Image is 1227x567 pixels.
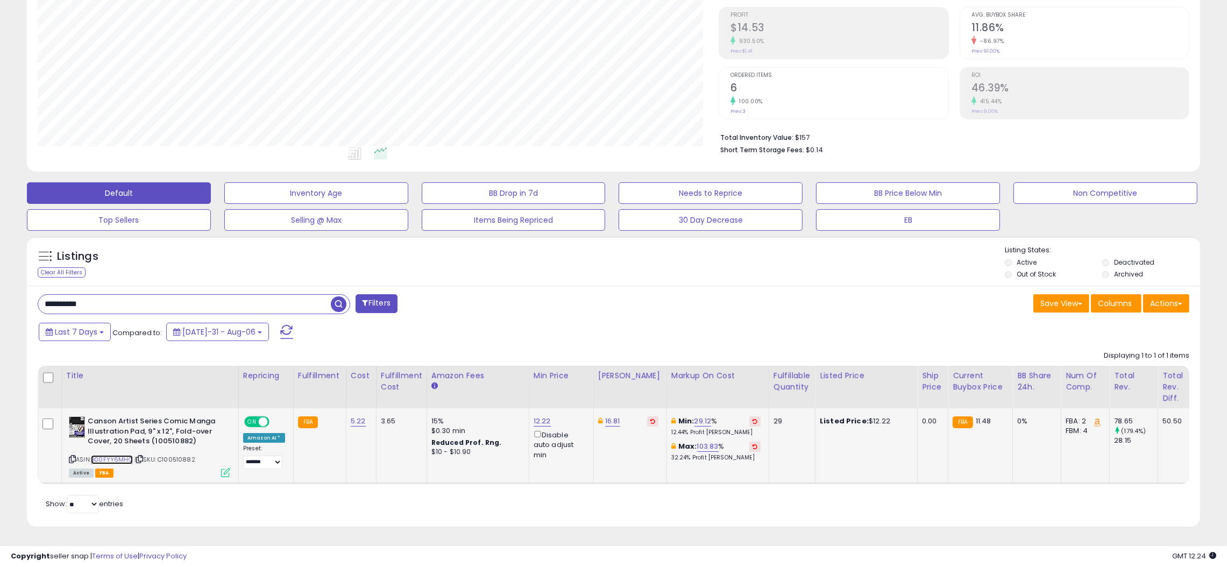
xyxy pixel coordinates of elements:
b: Listed Price: [820,416,869,426]
small: Prev: 3 [730,108,746,115]
small: 415.44% [976,97,1002,105]
span: All listings currently available for purchase on Amazon [69,469,94,478]
small: Amazon Fees. [431,381,438,391]
div: Fulfillment Cost [381,370,422,393]
button: [DATE]-31 - Aug-06 [166,323,269,341]
a: 5.22 [351,416,366,427]
button: BB Price Below Min [816,182,1000,204]
small: (179.4%) [1121,427,1146,435]
label: Archived [1114,270,1143,279]
h5: Listings [57,249,98,264]
span: Profit [730,12,948,18]
div: Markup on Cost [671,370,764,381]
a: 12.22 [534,416,551,427]
button: Needs to Reprice [619,182,803,204]
div: Listed Price [820,370,913,381]
h2: 11.86% [971,22,1189,36]
button: Top Sellers [27,209,211,231]
div: 0% [1017,416,1053,426]
div: Fulfillment [298,370,342,381]
span: ON [245,417,259,427]
li: $157 [720,130,1181,143]
button: Items Being Repriced [422,209,606,231]
div: Num of Comp. [1066,370,1105,393]
small: -86.97% [976,37,1004,45]
div: Displaying 1 to 1 of 1 items [1104,351,1189,361]
div: Clear All Filters [38,267,86,278]
p: 12.44% Profit [PERSON_NAME] [671,429,761,436]
small: Prev: $1.41 [730,48,753,54]
small: FBA [953,416,973,428]
button: Default [27,182,211,204]
div: $0.30 min [431,426,521,436]
h2: 46.39% [971,82,1189,96]
h2: $14.53 [730,22,948,36]
a: B00FYY6MHC [91,455,133,464]
div: Amazon AI * [243,433,285,443]
a: Privacy Policy [139,551,187,561]
small: 100.00% [735,97,763,105]
div: 50.50 [1162,416,1182,426]
label: Out of Stock [1017,270,1056,279]
div: Ship Price [922,370,944,393]
div: ASIN: [69,416,230,476]
button: 30 Day Decrease [619,209,803,231]
label: Active [1017,258,1037,267]
span: Columns [1098,298,1132,309]
th: The percentage added to the cost of goods (COGS) that forms the calculator for Min & Max prices. [666,366,769,408]
div: [PERSON_NAME] [598,370,662,381]
div: 29 [774,416,807,426]
b: Reduced Prof. Rng. [431,438,502,447]
a: 103.83 [697,441,719,452]
b: Total Inventory Value: [720,133,793,142]
button: Save View [1033,294,1089,313]
div: BB Share 24h. [1017,370,1056,393]
span: Compared to: [112,328,162,338]
span: Ordered Items [730,73,948,79]
button: Inventory Age [224,182,408,204]
div: 3.65 [381,416,419,426]
span: Avg. Buybox Share [971,12,1189,18]
span: Show: entries [46,499,123,509]
p: Listing States: [1005,245,1200,256]
div: Cost [351,370,372,381]
label: Deactivated [1114,258,1154,267]
div: Title [66,370,234,381]
span: $0.14 [806,145,823,155]
button: Filters [356,294,398,313]
div: Preset: [243,445,285,469]
div: FBM: 4 [1066,426,1101,436]
span: Last 7 Days [55,327,97,337]
div: Current Buybox Price [953,370,1008,393]
div: seller snap | | [11,551,187,562]
div: $10 - $10.90 [431,448,521,457]
div: % [671,442,761,462]
b: Canson Artist Series Comic Manga Illustration Pad, 9" x 12", Fold-over Cover, 20 Sheets (100510882) [88,416,218,449]
span: 2025-08-14 12:24 GMT [1172,551,1216,561]
button: Actions [1143,294,1189,313]
span: [DATE]-31 - Aug-06 [182,327,256,337]
div: Repricing [243,370,289,381]
div: $12.22 [820,416,909,426]
span: 11.48 [976,416,991,426]
div: FBA: 2 [1066,416,1101,426]
div: Min Price [534,370,589,381]
b: Min: [678,416,694,426]
div: 78.65 [1114,416,1158,426]
b: Max: [678,441,697,451]
button: Non Competitive [1013,182,1197,204]
div: % [671,416,761,436]
span: OFF [268,417,285,427]
small: FBA [298,416,318,428]
strong: Copyright [11,551,50,561]
div: 0.00 [922,416,940,426]
div: Fulfillable Quantity [774,370,811,393]
h2: 6 [730,82,948,96]
button: Columns [1091,294,1141,313]
img: 51hEPF3NfcL._SL40_.jpg [69,416,85,438]
div: Disable auto adjust min [534,429,585,460]
small: Prev: 9.00% [971,108,998,115]
button: EB [816,209,1000,231]
span: | SKU: C100510882 [134,455,195,464]
button: Last 7 Days [39,323,111,341]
